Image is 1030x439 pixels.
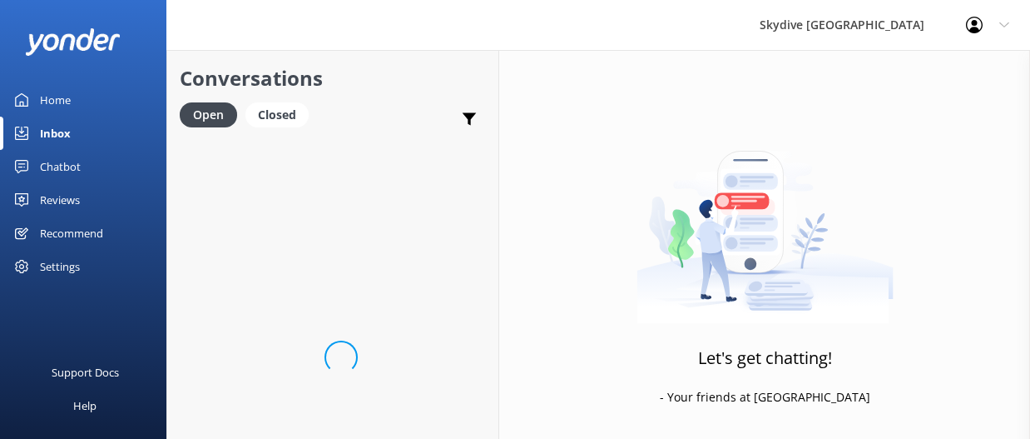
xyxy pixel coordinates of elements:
p: - Your friends at [GEOGRAPHIC_DATA] [660,388,870,407]
img: yonder-white-logo.png [25,28,121,56]
h3: Let's get chatting! [698,345,832,372]
h2: Conversations [180,62,486,94]
img: artwork of a man stealing a conversation from at giant smartphone [636,116,894,324]
div: Home [40,83,71,117]
div: Support Docs [52,356,119,389]
div: Reviews [40,183,80,217]
a: Closed [245,105,317,123]
div: Open [180,102,237,127]
a: Open [180,105,245,123]
div: Help [73,389,97,422]
div: Chatbot [40,150,81,183]
div: Settings [40,250,80,283]
div: Closed [245,102,309,127]
div: Inbox [40,117,71,150]
div: Recommend [40,217,103,250]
